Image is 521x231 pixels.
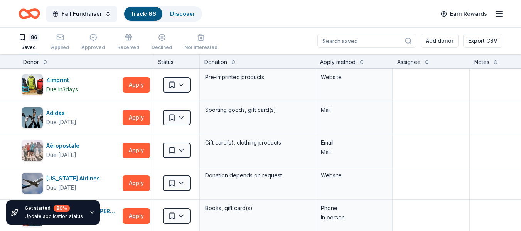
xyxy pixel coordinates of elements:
div: Donor [23,57,39,67]
div: Website [321,171,387,180]
button: Image for 4imprint4imprintDue in3days [22,74,120,96]
span: Fall Fundraiser [62,9,102,19]
button: Track· 86Discover [123,6,202,22]
div: Gift card(s), clothing products [204,137,310,148]
div: Approved [81,44,105,51]
img: Image for 4imprint [22,74,43,95]
div: Pre-imprinted products [204,72,310,83]
button: Add donor [421,34,459,48]
button: Apply [123,175,150,191]
button: Image for Alaska Airlines[US_STATE] AirlinesDue [DATE] [22,172,120,194]
div: Update application status [25,213,83,219]
div: Due in 3 days [46,85,78,94]
button: Approved [81,30,105,54]
div: Email [321,138,387,147]
div: Due [DATE] [46,118,76,127]
button: Not interested [184,30,218,54]
a: Discover [170,10,195,17]
button: Image for AdidasAdidasDue [DATE] [22,107,120,128]
div: Donation [204,57,227,67]
button: Apply [123,110,150,125]
div: Notes [474,57,489,67]
img: Image for Alaska Airlines [22,173,43,194]
div: Adidas [46,108,76,118]
div: Declined [152,44,172,51]
div: Phone [321,204,387,213]
div: Website [321,73,387,82]
button: Applied [51,30,69,54]
button: Image for AéropostaleAéropostaleDue [DATE] [22,140,120,161]
div: Assignee [397,57,421,67]
div: 80 % [54,205,70,212]
div: [US_STATE] Airlines [46,174,103,183]
div: Status [153,54,200,68]
div: Mail [321,147,387,157]
button: Apply [123,77,150,93]
div: Apply method [320,57,356,67]
div: Not interested [184,44,218,51]
div: Mail [321,105,387,115]
div: 86 [29,34,39,41]
div: Get started [25,205,83,212]
button: 86Saved [19,30,39,54]
img: Image for Aéropostale [22,140,43,161]
div: Received [117,44,139,51]
div: Sporting goods, gift card(s) [204,105,310,115]
div: Applied [51,44,69,51]
div: Donation depends on request [204,170,310,181]
div: Due [DATE] [46,150,76,160]
button: Apply [123,208,150,224]
div: In person [321,213,387,222]
button: Export CSV [463,34,502,48]
div: Saved [19,44,39,51]
div: 4imprint [46,76,78,85]
div: Due [DATE] [46,183,76,192]
button: Apply [123,143,150,158]
a: Home [19,5,40,23]
button: Declined [152,30,172,54]
div: Books, gift card(s) [204,203,310,214]
div: Aéropostale [46,141,83,150]
input: Search saved [317,34,416,48]
a: Track· 86 [130,10,156,17]
img: Image for Adidas [22,107,43,128]
a: Earn Rewards [436,7,492,21]
button: Fall Fundraiser [46,6,117,22]
button: Received [117,30,139,54]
